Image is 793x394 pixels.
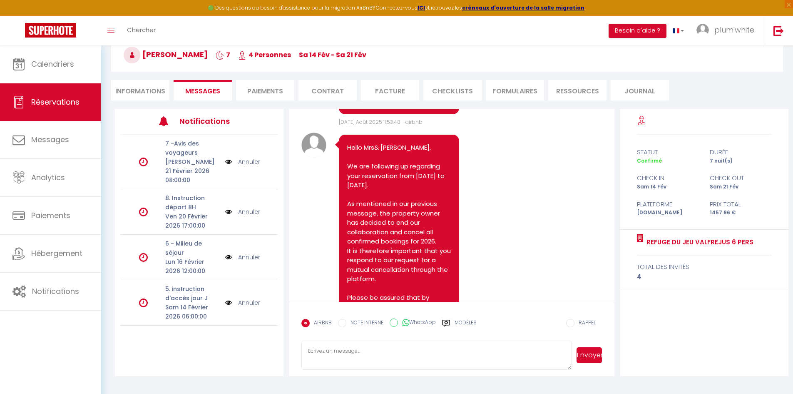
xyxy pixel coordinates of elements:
img: logout [773,25,784,36]
span: sa 14 Fév - sa 21 Fév [299,50,366,60]
div: check in [631,173,704,183]
h3: Notifications [179,112,245,130]
span: Messages [185,86,220,96]
label: NOTE INTERNE [346,319,383,328]
a: Annuler [238,298,260,307]
li: Paiements [236,80,294,100]
span: Hébergement [31,248,82,258]
label: Modèles [455,319,477,334]
a: ... plum'white [690,16,765,45]
p: 7 -Avis des voyageurs [165,139,220,157]
div: Prix total [704,199,777,209]
img: Super Booking [25,23,76,38]
a: Chercher [121,16,162,45]
p: 6 - Milieu de séjour [165,239,220,257]
li: FORMULAIRES [486,80,544,100]
label: RAPPEL [574,319,596,328]
span: Notifications [32,286,79,296]
span: 4 Personnes [238,50,291,60]
button: Ouvrir le widget de chat LiveChat [7,3,32,28]
label: WhatsApp [398,319,436,328]
p: Ven 20 Février 2026 17:00:00 [165,212,220,230]
div: durée [704,147,777,157]
div: Plateforme [631,199,704,209]
a: Annuler [238,253,260,262]
span: [DATE] Août 2025 11:53:48 - airbnb [339,118,423,125]
span: [PERSON_NAME] [124,49,208,60]
li: Informations [111,80,169,100]
span: Analytics [31,172,65,183]
p: [PERSON_NAME] 21 Février 2026 08:00:00 [165,157,220,185]
div: Sam 21 Fév [704,183,777,191]
p: Lun 16 Février 2026 12:00:00 [165,257,220,276]
img: NO IMAGE [225,207,232,216]
img: avatar.png [301,133,326,158]
div: check out [704,173,777,183]
a: créneaux d'ouverture de la salle migration [462,4,584,11]
button: Envoyer [577,347,602,363]
a: ICI [418,4,425,11]
p: 8. Instruction départ 8H [165,193,220,212]
a: Annuler [238,207,260,216]
span: Chercher [127,25,156,34]
span: plum'white [714,25,754,35]
a: Annuler [238,157,260,166]
li: Ressources [548,80,607,100]
li: Journal [611,80,669,100]
div: [DOMAIN_NAME] [631,209,704,217]
p: 5. instruction d'accès jour J [165,284,220,303]
img: NO IMAGE [225,298,232,307]
div: 7 nuit(s) [704,157,777,165]
img: NO IMAGE [225,253,232,262]
span: Calendriers [31,59,74,69]
span: Confirmé [637,157,662,164]
span: Paiements [31,210,70,221]
span: Messages [31,134,69,145]
p: Sam 14 Février 2026 06:00:00 [165,303,220,321]
div: total des invités [637,262,772,272]
li: Facture [361,80,419,100]
img: NO IMAGE [225,157,232,166]
span: Réservations [31,97,80,107]
li: CHECKLISTS [423,80,482,100]
div: statut [631,147,704,157]
div: 4 [637,272,772,282]
img: ... [696,24,709,36]
label: AIRBNB [310,319,332,328]
span: 7 [216,50,230,60]
div: Sam 14 Fév [631,183,704,191]
a: Refuge du Jeu Valfrejus 6 pers [644,237,753,247]
button: Besoin d'aide ? [609,24,666,38]
li: Contrat [298,80,357,100]
div: 1457.96 € [704,209,777,217]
